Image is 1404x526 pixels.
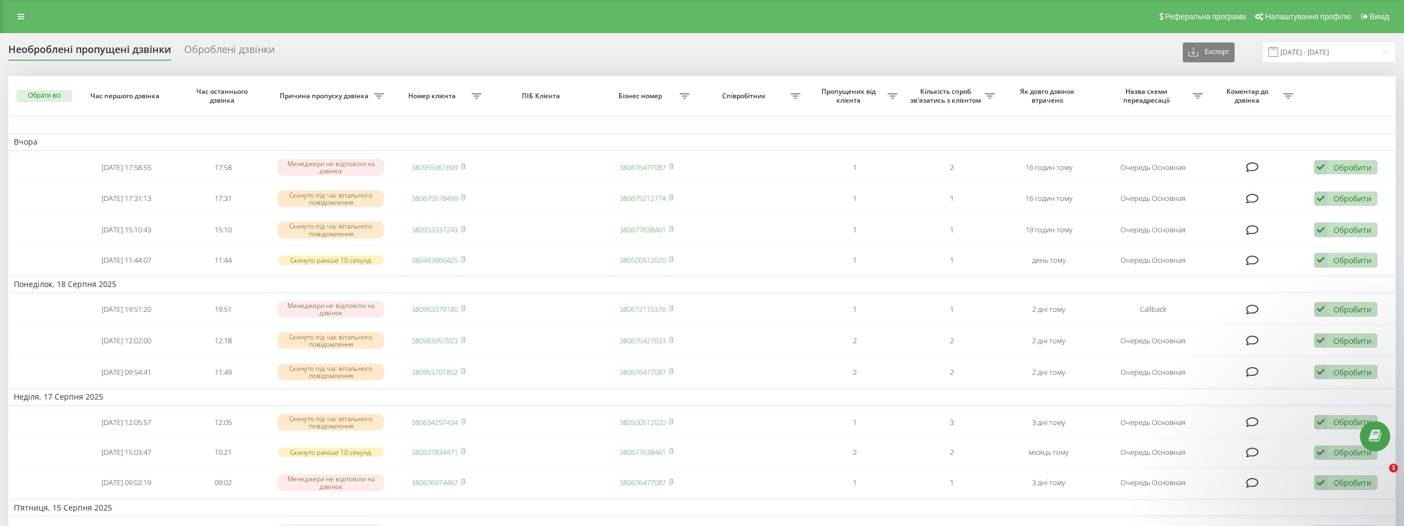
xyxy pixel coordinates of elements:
a: 380676974467 [412,477,458,487]
td: [DATE] 19:51:20 [78,295,175,324]
td: 2 [806,326,903,355]
td: [DATE] 09:54:41 [78,358,175,387]
span: Співробітник [701,92,791,100]
td: Неділя, 17 Серпня 2025 [8,389,1396,405]
div: Скинуто під час вітального повідомлення [277,364,384,380]
td: 2 дні тому [1000,358,1097,387]
a: 380677638461 [620,225,666,235]
td: 11:44 [175,247,272,274]
td: місяць тому [1000,439,1097,466]
td: 2 дні тому [1000,326,1097,355]
td: Очередь Основная [1097,439,1208,466]
td: 2 [903,326,1000,355]
div: Оброблені дзвінки [184,44,275,61]
td: 2 [903,439,1000,466]
a: 380672115376 [620,304,666,314]
a: 380500512020 [620,417,666,427]
span: Пропущених від клієнта [812,87,888,104]
span: Час першого дзвінка [88,92,165,100]
td: 17:58 [175,153,272,182]
div: Обробити [1333,255,1371,265]
td: Очередь Основная [1097,358,1208,387]
td: 19 годин тому [1000,215,1097,245]
td: 1 [806,468,903,497]
a: 380983957923 [412,336,458,346]
span: Коментар до дзвінка [1214,87,1283,104]
td: П’ятниця, 15 Серпня 2025 [8,500,1396,516]
td: [DATE] 17:58:55 [78,153,175,182]
td: 1 [806,247,903,274]
span: Налаштування профілю [1265,12,1351,21]
td: 2 [806,358,903,387]
a: 380675427633 [620,336,666,346]
td: 12:05 [175,408,272,437]
td: Понеділок, 18 Серпня 2025 [8,276,1396,293]
a: 380676477087 [620,162,666,172]
td: 2 [903,153,1000,182]
span: Час останнього дзвінка [185,87,262,104]
td: [DATE] 12:02:00 [78,326,175,355]
div: Менеджери не відповіли на дзвінок [277,159,384,176]
td: [DATE] 09:02:19 [78,468,175,497]
div: Скинуто раніше 10 секунд [277,256,384,265]
span: Реферальна програма [1165,12,1246,21]
td: 1 [903,468,1000,497]
a: 380675212774 [620,193,666,203]
a: 380675578499 [412,193,458,203]
span: Номер клієнта [396,92,472,100]
div: Скинуто під час вітального повідомлення [277,414,384,431]
td: 10:21 [175,439,272,466]
a: 380677638461 [620,447,666,457]
td: Очередь Основная [1097,215,1208,245]
td: 11:49 [175,358,272,387]
div: Скинуто під час вітального повідомлення [277,221,384,238]
td: 19:51 [175,295,272,324]
div: Скинуто раніше 10 секунд [277,448,384,457]
td: Очередь Основная [1097,408,1208,437]
span: 1 [1389,464,1398,472]
td: Очередь Основная [1097,153,1208,182]
td: 12:18 [175,326,272,355]
button: Обрати всі [17,90,72,102]
td: 15:10 [175,215,272,245]
td: [DATE] 11:44:07 [78,247,175,274]
td: [DATE] 17:31:13 [78,184,175,213]
td: [DATE] 15:03:47 [78,439,175,466]
td: Очередь Основная [1097,247,1208,274]
span: Причина пропуску дзвінка [277,92,373,100]
a: 380933337243 [412,225,458,235]
span: Назва схеми переадресації [1103,87,1193,104]
td: [DATE] 15:10:43 [78,215,175,245]
div: Менеджери не відповіли на дзвінок [277,301,384,317]
span: Бізнес номер [604,92,680,100]
td: 1 [806,153,903,182]
iframe: Intercom live chat [1366,464,1393,490]
a: 380955961699 [412,162,458,172]
td: 1 [903,247,1000,274]
div: Обробити [1333,336,1371,346]
td: 1 [806,184,903,213]
td: 3 дні тому [1000,468,1097,497]
td: Вчора [8,134,1396,150]
td: 1 [806,295,903,324]
td: [DATE] 12:05:57 [78,408,175,437]
td: 1 [903,295,1000,324]
td: 16 годин тому [1000,184,1097,213]
div: Обробити [1333,193,1371,204]
div: Обробити [1333,304,1371,315]
div: Обробити [1333,225,1371,235]
td: 16 годин тому [1000,153,1097,182]
td: 1 [806,408,903,437]
td: 17:31 [175,184,272,213]
div: Обробити [1333,367,1371,378]
a: 380500512020 [620,255,666,265]
div: Обробити [1333,162,1371,173]
div: Скинуто під час вітального повідомлення [277,190,384,207]
td: Callback [1097,295,1208,324]
a: 380676477087 [620,477,666,487]
td: 2 [806,439,903,466]
td: 3 дні тому [1000,408,1097,437]
a: 380637834471 [412,447,458,457]
span: Кількість спроб зв'язатись з клієнтом [909,87,985,104]
td: 3 [903,408,1000,437]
